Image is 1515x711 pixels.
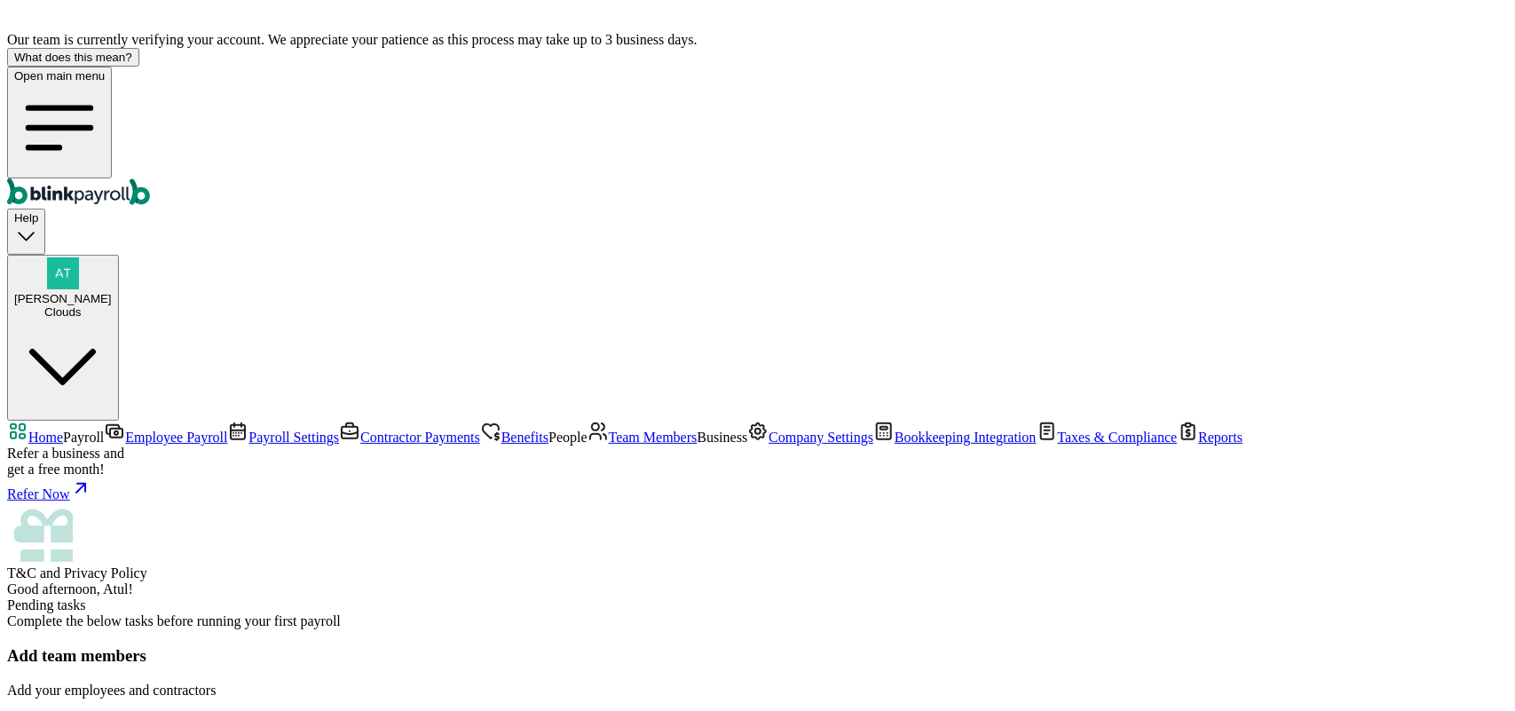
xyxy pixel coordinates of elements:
[7,446,1508,478] div: Refer a business and get a free month!
[360,430,480,445] span: Contractor Payments
[7,597,1508,613] div: Pending tasks
[7,683,1508,699] p: Add your employees and contractors
[1178,430,1243,445] a: Reports
[588,430,698,445] a: Team Members
[548,430,588,445] span: People
[7,565,36,581] span: T&C
[7,255,119,422] button: [PERSON_NAME]Clouds
[14,305,112,319] div: Clouds
[1426,626,1515,711] iframe: Chat Widget
[1199,430,1243,445] span: Reports
[28,430,63,445] span: Home
[7,581,133,596] span: Good afternoon, Atul!
[697,430,747,445] span: Business
[480,430,548,445] a: Benefits
[64,565,147,581] span: Privacy Policy
[7,646,1508,666] h3: Add team members
[14,51,132,64] div: What does this mean?
[609,430,698,445] span: Team Members
[227,430,339,445] a: Payroll Settings
[249,430,339,445] span: Payroll Settings
[895,430,1037,445] span: Bookkeeping Integration
[7,430,63,445] a: Home
[501,430,548,445] span: Benefits
[104,430,227,445] a: Employee Payroll
[63,430,104,445] span: Payroll
[1058,430,1178,445] span: Taxes & Compliance
[7,67,112,178] button: Open main menu
[873,430,1037,445] a: Bookkeeping Integration
[7,32,1508,48] div: Our team is currently verifying your account. We appreciate your patience as this process may tak...
[769,430,873,445] span: Company Settings
[14,292,112,305] span: [PERSON_NAME]
[7,67,1508,209] nav: Global
[747,430,873,445] a: Company Settings
[7,565,147,581] span: and
[1037,430,1178,445] a: Taxes & Compliance
[7,478,1508,502] a: Refer Now
[339,430,480,445] a: Contractor Payments
[7,613,341,628] span: Complete the below tasks before running your first payroll
[14,69,105,83] span: Open main menu
[7,209,45,254] button: Help
[7,421,1508,581] nav: Sidebar
[14,211,38,225] span: Help
[125,430,227,445] span: Employee Payroll
[7,48,139,67] button: What does this mean?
